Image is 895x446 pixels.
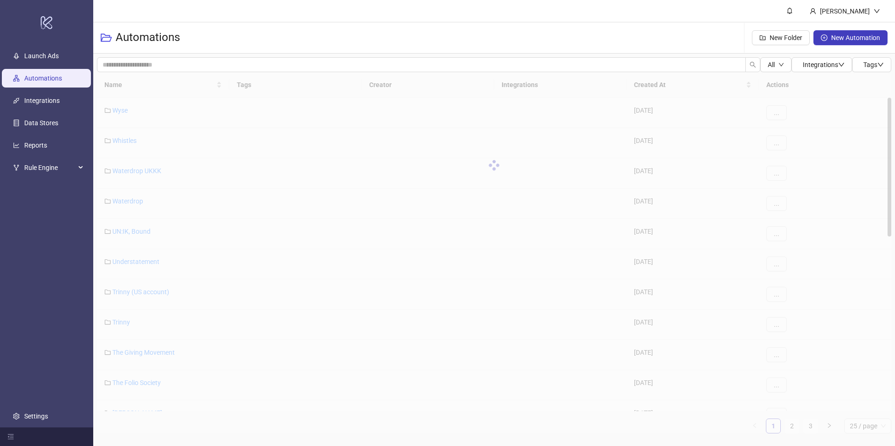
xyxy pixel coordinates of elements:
a: Reports [24,142,47,149]
a: Settings [24,412,48,420]
button: Alldown [760,57,792,72]
a: Launch Ads [24,52,59,60]
span: fork [13,164,20,171]
span: Integrations [803,61,845,68]
span: menu-fold [7,433,14,440]
span: Rule Engine [24,158,76,177]
span: down [874,8,880,14]
button: New Automation [813,30,888,45]
button: Tagsdown [852,57,891,72]
span: plus-circle [821,34,827,41]
span: folder-add [759,34,766,41]
span: folder-open [101,32,112,43]
span: down [877,61,884,68]
span: down [778,62,784,68]
span: search [750,61,756,68]
button: Integrationsdown [792,57,852,72]
span: New Folder [770,34,802,41]
span: bell [786,7,793,14]
a: Integrations [24,97,60,104]
a: Automations [24,74,62,82]
span: Tags [863,61,884,68]
span: All [768,61,775,68]
button: New Folder [752,30,810,45]
div: [PERSON_NAME] [816,6,874,16]
h3: Automations [116,30,180,45]
span: user [810,8,816,14]
span: down [838,61,845,68]
span: New Automation [831,34,880,41]
a: Data Stores [24,119,58,127]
